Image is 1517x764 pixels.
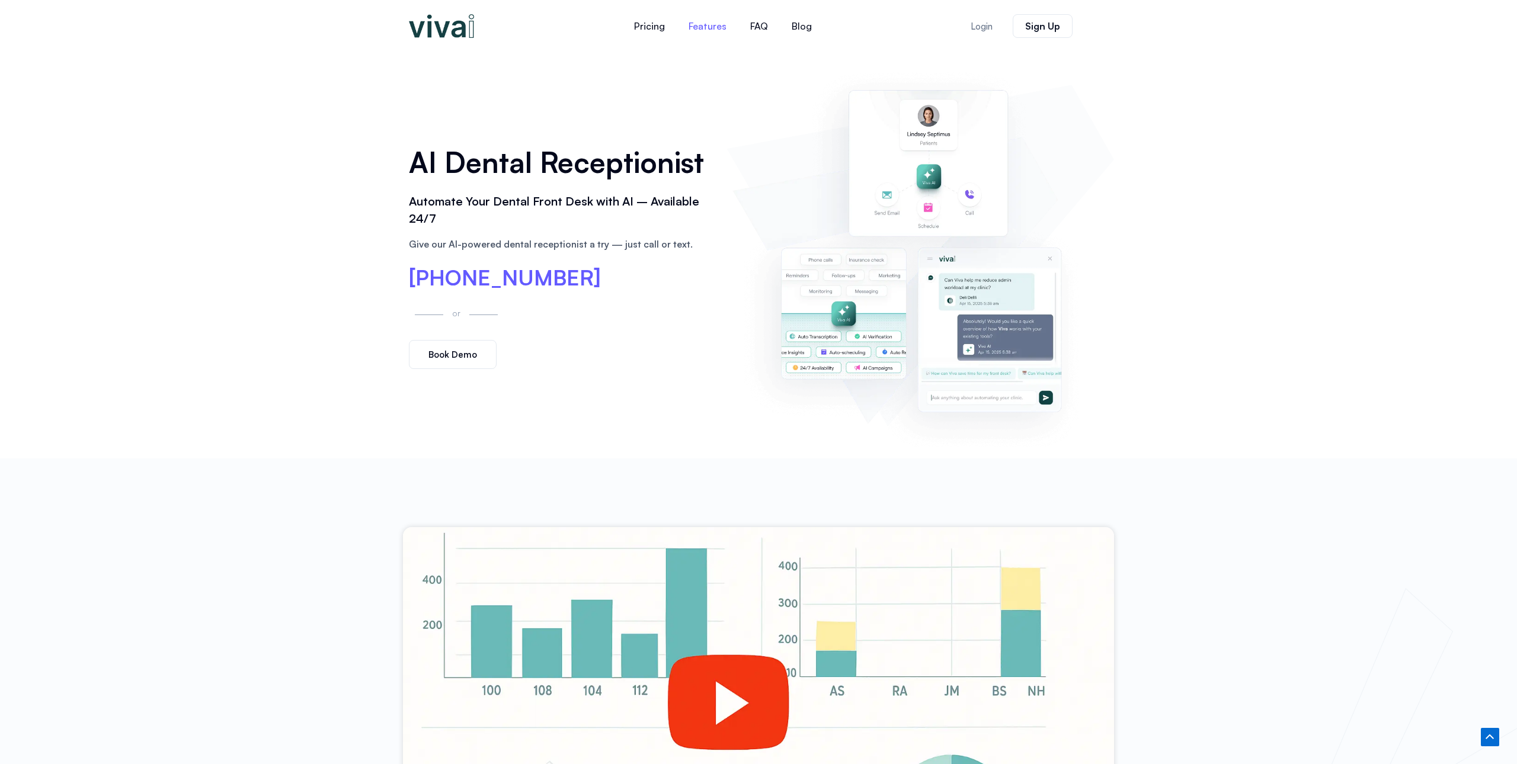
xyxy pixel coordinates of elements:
[1013,14,1073,38] a: Sign Up
[449,306,463,320] p: or
[677,12,738,40] a: Features
[409,267,601,288] a: [PHONE_NUMBER]
[409,340,497,369] a: Book Demo
[409,237,715,251] p: Give our AI-powered dental receptionist a try — just call or text.
[956,15,1007,38] a: Login
[732,64,1108,447] img: AI dental receptionist dashboard – virtual receptionist dental office
[428,350,477,359] span: Book Demo
[622,12,677,40] a: Pricing
[409,142,715,183] h1: AI Dental Receptionist
[971,22,993,31] span: Login
[1025,21,1060,31] span: Sign Up
[551,12,895,40] nav: Menu
[409,193,715,227] h2: Automate Your Dental Front Desk with AI – Available 24/7
[780,12,824,40] a: Blog
[738,12,780,40] a: FAQ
